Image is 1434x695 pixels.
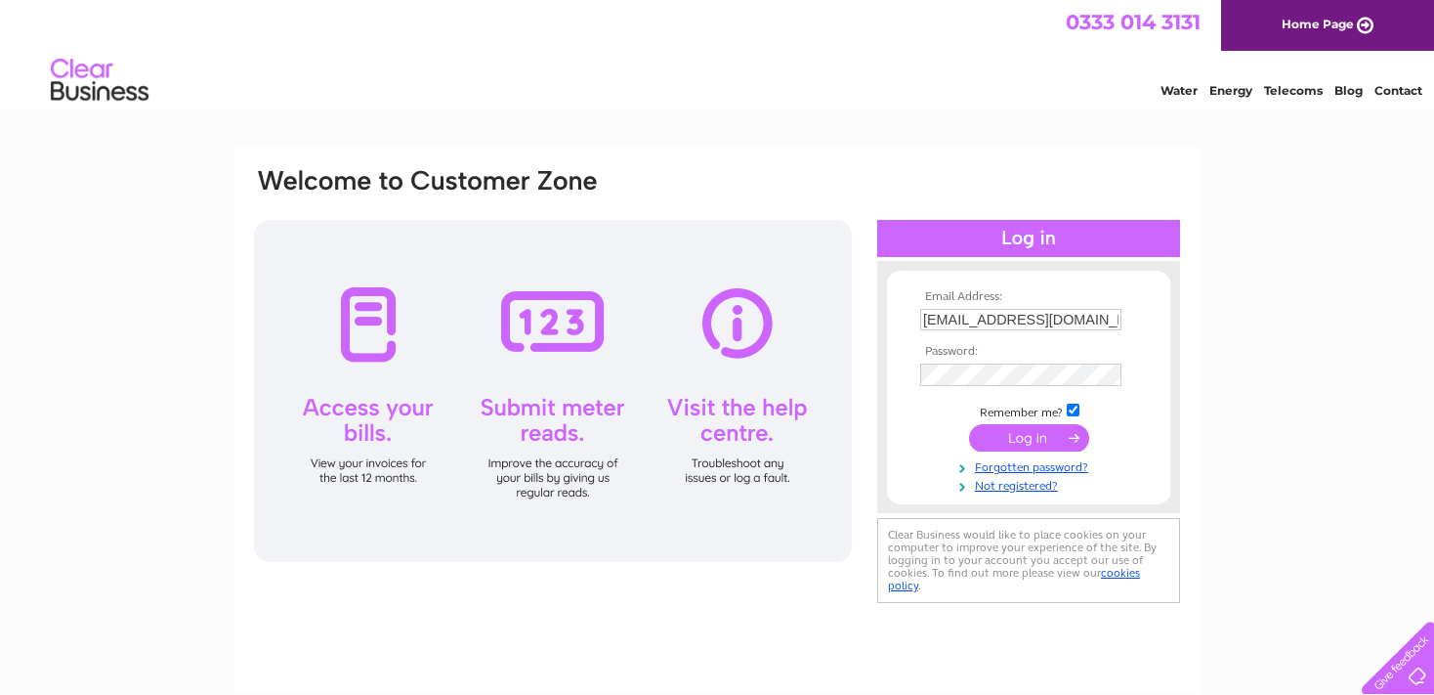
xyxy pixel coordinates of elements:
a: Telecoms [1264,83,1323,98]
a: 0333 014 3131 [1066,10,1201,34]
td: Remember me? [915,401,1142,420]
div: Clear Business would like to place cookies on your computer to improve your experience of the sit... [877,518,1180,603]
a: Energy [1209,83,1252,98]
a: Contact [1374,83,1422,98]
div: Clear Business is a trading name of Verastar Limited (registered in [GEOGRAPHIC_DATA] No. 3667643... [257,11,1180,95]
a: Forgotten password? [920,456,1142,475]
th: Password: [915,345,1142,359]
a: Water [1160,83,1198,98]
a: Not registered? [920,475,1142,494]
a: cookies policy [888,566,1140,592]
img: logo.png [50,51,149,110]
a: Blog [1334,83,1363,98]
input: Submit [969,424,1089,452]
th: Email Address: [915,290,1142,304]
